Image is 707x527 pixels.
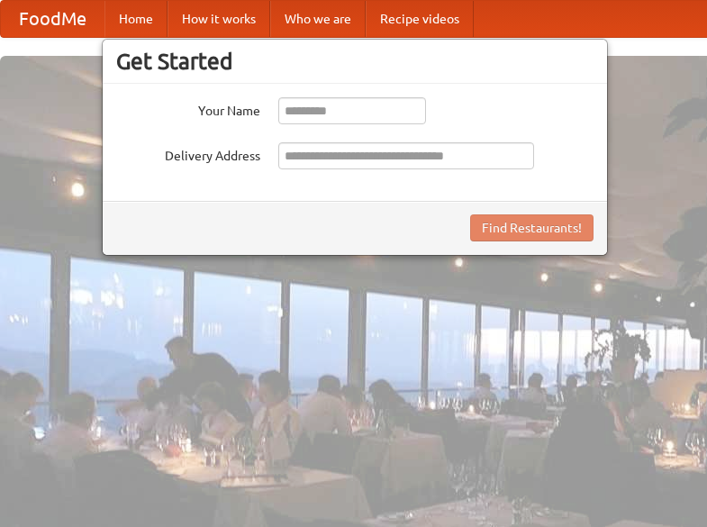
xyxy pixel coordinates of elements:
[470,214,594,241] button: Find Restaurants!
[366,1,474,37] a: Recipe videos
[270,1,366,37] a: Who we are
[116,48,594,75] h3: Get Started
[104,1,168,37] a: Home
[1,1,104,37] a: FoodMe
[116,142,260,165] label: Delivery Address
[116,97,260,120] label: Your Name
[168,1,270,37] a: How it works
